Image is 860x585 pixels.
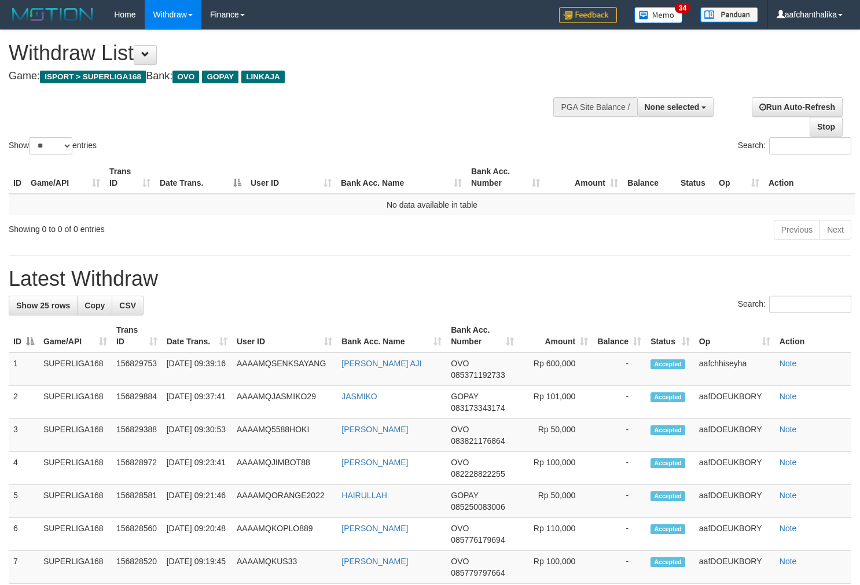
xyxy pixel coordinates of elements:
[451,535,505,544] span: Copy 085776179694 to clipboard
[593,518,646,551] td: -
[232,518,337,551] td: AAAAMQKOPLO889
[341,491,387,500] a: HAIRULLAH
[451,557,469,566] span: OVO
[780,458,797,467] a: Note
[780,491,797,500] a: Note
[593,551,646,584] td: -
[9,42,562,65] h1: Withdraw List
[810,117,843,137] a: Stop
[623,161,676,194] th: Balance
[162,452,232,485] td: [DATE] 09:23:41
[545,161,623,194] th: Amount: activate to sort column ascending
[232,419,337,452] td: AAAAMQ5588HOKI
[650,458,685,468] span: Accepted
[593,386,646,419] td: -
[451,491,478,500] span: GOPAY
[162,386,232,419] td: [DATE] 09:37:41
[84,301,105,310] span: Copy
[451,425,469,434] span: OVO
[593,485,646,518] td: -
[694,319,775,352] th: Op: activate to sort column ascending
[162,551,232,584] td: [DATE] 09:19:45
[519,551,593,584] td: Rp 100,000
[341,557,408,566] a: [PERSON_NAME]
[162,518,232,551] td: [DATE] 09:20:48
[519,319,593,352] th: Amount: activate to sort column ascending
[112,485,162,518] td: 156828581
[519,518,593,551] td: Rp 110,000
[9,386,39,419] td: 2
[9,194,855,215] td: No data available in table
[112,419,162,452] td: 156829388
[593,352,646,386] td: -
[780,425,797,434] a: Note
[39,319,112,352] th: Game/API: activate to sort column ascending
[775,319,851,352] th: Action
[9,319,39,352] th: ID: activate to sort column descending
[232,386,337,419] td: AAAAMQJASMIKO29
[446,319,519,352] th: Bank Acc. Number: activate to sort column ascending
[119,301,136,310] span: CSV
[769,137,851,154] input: Search:
[232,352,337,386] td: AAAAMQSENKSAYANG
[112,518,162,551] td: 156828560
[9,485,39,518] td: 5
[9,161,26,194] th: ID
[232,485,337,518] td: AAAAMQORANGE2022
[337,319,446,352] th: Bank Acc. Name: activate to sort column ascending
[650,524,685,534] span: Accepted
[246,161,336,194] th: User ID: activate to sort column ascending
[341,425,408,434] a: [PERSON_NAME]
[774,220,820,240] a: Previous
[341,392,377,401] a: JASMIKO
[40,71,146,83] span: ISPORT > SUPERLIGA168
[9,352,39,386] td: 1
[451,568,505,577] span: Copy 085779797664 to clipboard
[769,296,851,313] input: Search:
[336,161,466,194] th: Bank Acc. Name: activate to sort column ascending
[77,296,112,315] a: Copy
[694,352,775,386] td: aafchhiseyha
[451,458,469,467] span: OVO
[341,359,421,368] a: [PERSON_NAME] AJI
[700,7,758,23] img: panduan.png
[39,551,112,584] td: SUPERLIGA168
[694,485,775,518] td: aafDOEUKBORY
[39,518,112,551] td: SUPERLIGA168
[451,359,469,368] span: OVO
[650,392,685,402] span: Accepted
[637,97,714,117] button: None selected
[202,71,238,83] span: GOPAY
[519,419,593,452] td: Rp 50,000
[714,161,764,194] th: Op: activate to sort column ascending
[738,137,851,154] label: Search:
[519,452,593,485] td: Rp 100,000
[645,102,700,112] span: None selected
[451,436,505,446] span: Copy 083821176864 to clipboard
[9,452,39,485] td: 4
[650,425,685,435] span: Accepted
[694,518,775,551] td: aafDOEUKBORY
[112,296,144,315] a: CSV
[9,137,97,154] label: Show entries
[162,352,232,386] td: [DATE] 09:39:16
[9,419,39,452] td: 3
[764,161,855,194] th: Action
[112,352,162,386] td: 156829753
[39,485,112,518] td: SUPERLIGA168
[593,319,646,352] th: Balance: activate to sort column ascending
[105,161,155,194] th: Trans ID: activate to sort column ascending
[466,161,545,194] th: Bank Acc. Number: activate to sort column ascending
[9,6,97,23] img: MOTION_logo.png
[112,551,162,584] td: 156828520
[650,557,685,567] span: Accepted
[694,386,775,419] td: aafDOEUKBORY
[162,319,232,352] th: Date Trans.: activate to sort column ascending
[553,97,637,117] div: PGA Site Balance /
[694,452,775,485] td: aafDOEUKBORY
[694,551,775,584] td: aafDOEUKBORY
[112,386,162,419] td: 156829884
[241,71,285,83] span: LINKAJA
[451,469,505,479] span: Copy 082228822255 to clipboard
[39,419,112,452] td: SUPERLIGA168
